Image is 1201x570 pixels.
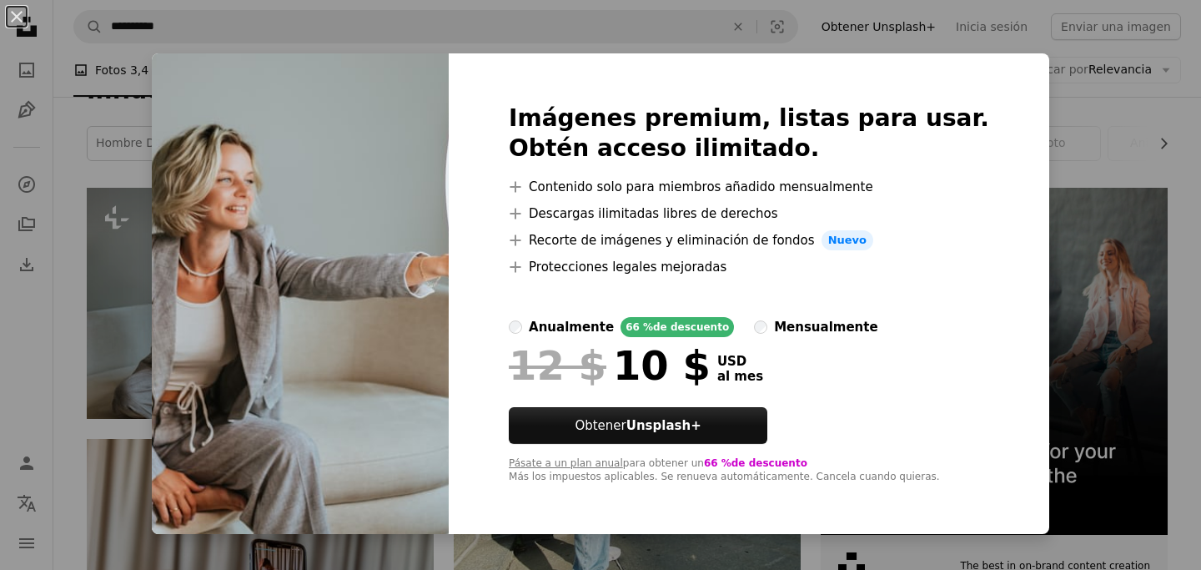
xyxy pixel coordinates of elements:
span: Nuevo [822,230,873,250]
img: premium_photo-1684017834311-51be41561f48 [152,53,449,534]
input: anualmente66 %de descuento [509,320,522,334]
div: para obtener un Más los impuestos aplicables. Se renueva automáticamente. Cancela cuando quieras. [509,457,989,484]
span: al mes [717,369,763,384]
h2: Imágenes premium, listas para usar. Obtén acceso ilimitado. [509,103,989,164]
button: ObtenerUnsplash+ [509,407,767,444]
div: anualmente [529,317,614,337]
strong: Unsplash+ [626,418,701,433]
button: Pásate a un plan anual [509,457,623,471]
li: Contenido solo para miembros añadido mensualmente [509,177,989,197]
span: 12 $ [509,344,606,387]
li: Recorte de imágenes y eliminación de fondos [509,230,989,250]
div: mensualmente [774,317,877,337]
li: Protecciones legales mejoradas [509,257,989,277]
div: 66 % de descuento [621,317,734,337]
input: mensualmente [754,320,767,334]
span: USD [717,354,763,369]
li: Descargas ilimitadas libres de derechos [509,204,989,224]
div: 10 $ [509,344,711,387]
span: 66 % de descuento [704,457,807,469]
